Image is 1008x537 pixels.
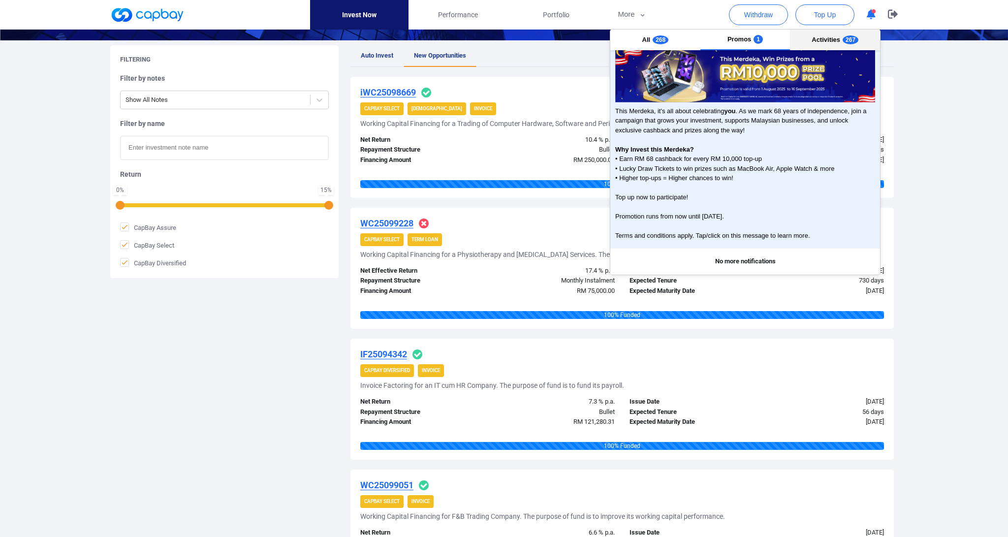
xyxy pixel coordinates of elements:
[360,349,407,359] u: IF25094342
[488,266,623,276] div: 17.4 % p.a.
[360,512,725,521] h5: Working Capital Financing for F&B Trading Company. The purpose of fund is to improve its working ...
[757,286,892,296] div: [DATE]
[353,276,488,286] div: Repayment Structure
[360,480,413,490] u: WC25099051
[814,10,836,20] span: Top Up
[360,218,413,228] u: WC25099228
[364,237,400,242] strong: CapBay Select
[474,106,492,111] strong: Invoice
[573,156,615,163] span: RM 250,000.00
[360,381,624,390] h5: Invoice Factoring for an IT cum HR Company. The purpose of fund is to fund its payroll.
[812,36,840,43] span: Activities
[488,407,623,417] div: Bullet
[120,74,329,83] h5: Filter by notes
[360,250,759,259] h5: Working Capital Financing for a Physiotherapy and [MEDICAL_DATA] Services. The purpose of fund is...
[360,87,416,97] u: iWC25098669
[622,286,757,296] div: Expected Maturity Date
[488,135,623,145] div: 10.4 % p.a.
[622,397,757,407] div: Issue Date
[653,35,668,44] span: 268
[757,417,892,427] div: [DATE]
[360,119,838,128] h5: Working Capital Financing for a Trading of Computer Hardware, Software and Peripherals. The purpo...
[438,9,478,20] span: Performance
[729,4,788,25] button: Withdraw
[577,287,615,294] span: RM 75,000.00
[700,30,790,50] button: Promos1
[757,397,892,407] div: [DATE]
[610,28,880,249] button: CAMPAIGN | Celebrate Merdeka with Cashback & Prizes10:01 AMNotification bannerThis Merdeka, it's ...
[573,418,615,425] span: RM 121,280.31
[360,311,884,319] div: 100 % Funded
[361,52,393,59] span: Auto Invest
[360,442,884,450] div: 100 % Funded
[610,30,700,50] button: All268
[353,397,488,407] div: Net Return
[353,135,488,145] div: Net Return
[414,52,466,59] span: New Opportunities
[411,499,430,504] strong: Invoice
[353,417,488,427] div: Financing Amount
[353,407,488,417] div: Repayment Structure
[120,170,329,179] h5: Return
[115,187,125,193] div: 0 %
[364,499,400,504] strong: CapBay Select
[353,145,488,155] div: Repayment Structure
[843,35,858,44] span: 267
[727,35,751,43] span: Promos
[615,47,875,106] img: Notification banner
[488,397,623,407] div: 7.3 % p.a.
[353,286,488,296] div: Financing Amount
[411,237,438,242] strong: Term Loan
[422,368,440,373] strong: Invoice
[353,155,488,165] div: Financing Amount
[642,36,651,43] span: All
[622,407,757,417] div: Expected Tenure
[364,106,400,111] strong: CapBay Select
[120,136,329,160] input: Enter investment note name
[353,266,488,276] div: Net Effective Return
[120,258,186,268] span: CapBay Diversified
[488,276,623,286] div: Monthly Instalment
[724,107,735,115] strong: you
[120,240,174,250] span: CapBay Select
[120,55,151,64] h5: Filtering
[120,119,329,128] h5: Filter by name
[543,9,569,20] span: Portfolio
[320,187,332,193] div: 15 %
[790,30,880,50] button: Activities267
[615,146,694,153] strong: Why Invest this Merdeka?
[488,145,623,155] div: Bullet
[364,368,410,373] strong: CapBay Diversified
[622,417,757,427] div: Expected Maturity Date
[120,222,176,232] span: CapBay Assure
[610,256,880,267] div: No more notifications
[411,106,462,111] strong: [DEMOGRAPHIC_DATA]
[795,4,854,25] button: Top Up
[754,35,763,44] span: 1
[360,180,884,188] div: 100 % Funded
[757,407,892,417] div: 56 days
[615,106,875,241] span: This Merdeka, it's all about celebrating . As we mark 68 years of independence, join a campaign t...
[622,276,757,286] div: Expected Tenure
[757,276,892,286] div: 730 days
